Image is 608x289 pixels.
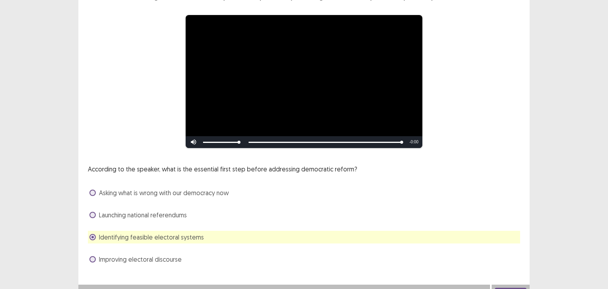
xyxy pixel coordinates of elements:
span: Identifying feasible electoral systems [99,232,204,242]
div: Volume Level [203,142,239,143]
span: Improving electoral discourse [99,255,182,264]
span: Asking what is wrong with our democracy now [99,188,229,198]
div: Video Player [186,15,422,148]
p: According to the speaker, what is the essential first step before addressing democratic reform? [88,164,357,174]
span: - [409,140,410,144]
button: Mute [186,136,201,148]
span: Launching national referendums [99,210,187,220]
span: 0:00 [411,140,418,144]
